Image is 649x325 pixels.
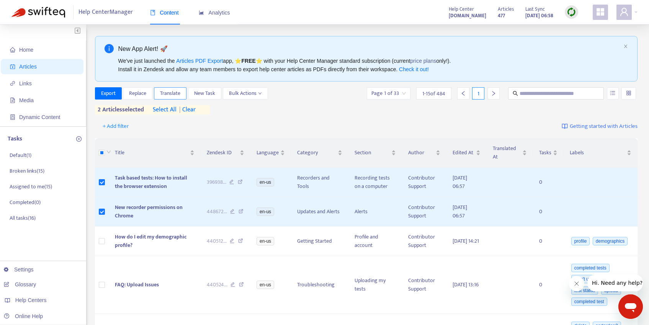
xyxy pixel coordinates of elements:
th: Labels [564,138,638,168]
span: Labels [570,149,625,157]
span: unordered-list [610,90,615,96]
span: New Task [194,89,215,98]
span: 1 - 15 of 484 [422,90,445,98]
span: Getting started with Articles [570,122,638,131]
span: file-image [10,98,15,103]
iframe: Button to launch messaging window [618,294,643,319]
th: Category [291,138,348,168]
span: select all [153,105,177,114]
td: Recording tests on a computer [348,168,402,197]
span: Replace [129,89,146,98]
td: Contributor Support [402,227,446,256]
span: Zendesk ID [207,149,239,157]
span: plus-circle [76,136,82,142]
span: en-us [257,178,274,186]
a: price plans [410,58,436,64]
span: Translated At [493,144,521,161]
iframe: Message from company [587,274,643,291]
button: Replace [123,87,152,100]
span: appstore [596,7,605,16]
a: Getting started with Articles [562,120,638,132]
span: right [491,91,496,96]
p: Completed ( 0 ) [10,198,41,206]
span: book [150,10,155,15]
p: Tasks [8,134,22,144]
span: Help Center [449,5,474,13]
span: [DATE] 13:16 [453,280,479,289]
th: Edited At [446,138,487,168]
span: info-circle [105,44,114,53]
span: Help Centers [15,297,47,303]
span: completed test [571,297,607,306]
button: + Add filter [97,120,135,132]
span: 440512 ... [207,237,227,245]
td: Alerts [348,197,402,227]
button: Translate [154,87,186,100]
td: Profile and account [348,227,402,256]
strong: [DOMAIN_NAME] [449,11,486,20]
span: Edited At [453,149,474,157]
span: How do I edit my demographic profile? [115,232,186,250]
span: Media [19,97,34,103]
th: Title [109,138,200,168]
a: Settings [4,266,34,273]
span: en-us [257,281,274,289]
a: Online Help [4,313,43,319]
span: Task based tests: How to install the browser extension [115,173,187,191]
span: clear [177,105,196,114]
iframe: Close message [569,276,584,291]
a: Check it out! [399,66,429,72]
img: image-link [562,123,568,129]
span: Home [19,47,33,53]
span: [DATE] 14:21 [453,237,479,245]
span: + Add filter [103,122,129,131]
span: down [106,150,111,154]
span: [DATE] 06:57 [453,173,467,191]
span: Title [115,149,188,157]
span: 2 articles selected [95,105,144,114]
span: user [620,7,629,16]
span: Last Sync [525,5,545,13]
span: Section [355,149,390,157]
b: FREE [241,58,255,64]
td: Contributor Support [402,168,446,197]
td: 0 [533,256,564,314]
td: Updates and Alerts [291,197,348,227]
a: Glossary [4,281,36,287]
td: Contributor Support [402,197,446,227]
td: 0 [533,227,564,256]
span: [DATE] 06:57 [453,203,467,220]
span: Author [408,149,434,157]
button: unordered-list [607,87,619,100]
td: Recorders and Tools [291,168,348,197]
span: 396938 ... [207,178,226,186]
th: Tasks [533,138,564,168]
p: All tasks ( 16 ) [10,214,36,222]
span: home [10,47,15,52]
div: New App Alert! 🚀 [118,44,621,54]
td: Troubleshooting [291,256,348,314]
span: FAQ: Upload Issues [115,280,159,289]
span: link [10,81,15,86]
td: Getting Started [291,227,348,256]
span: 440524 ... [207,281,227,289]
span: Links [19,80,32,87]
button: close [623,44,628,49]
span: Translate [160,89,180,98]
span: account-book [10,64,15,69]
img: sync.dc5367851b00ba804db3.png [567,7,576,17]
td: 0 [533,168,564,197]
span: demographics [593,237,628,245]
div: 1 [472,87,484,100]
button: Export [95,87,122,100]
span: Content [150,10,179,16]
span: Dynamic Content [19,114,60,120]
th: Zendesk ID [201,138,251,168]
span: container [10,114,15,120]
span: New recorder permissions on Chrome [115,203,183,220]
p: Assigned to me ( 15 ) [10,183,52,191]
span: completed tests [571,264,610,272]
td: Contributor Support [402,256,446,314]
